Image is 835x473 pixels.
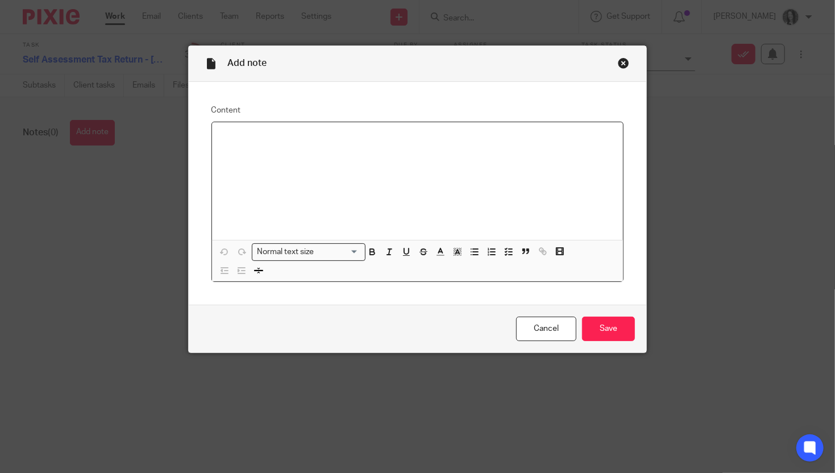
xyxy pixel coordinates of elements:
[228,59,267,68] span: Add note
[618,57,629,69] div: Close this dialog window
[252,243,365,261] div: Search for option
[317,246,358,258] input: Search for option
[255,246,317,258] span: Normal text size
[211,105,624,116] label: Content
[582,317,635,341] input: Save
[516,317,576,341] a: Cancel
